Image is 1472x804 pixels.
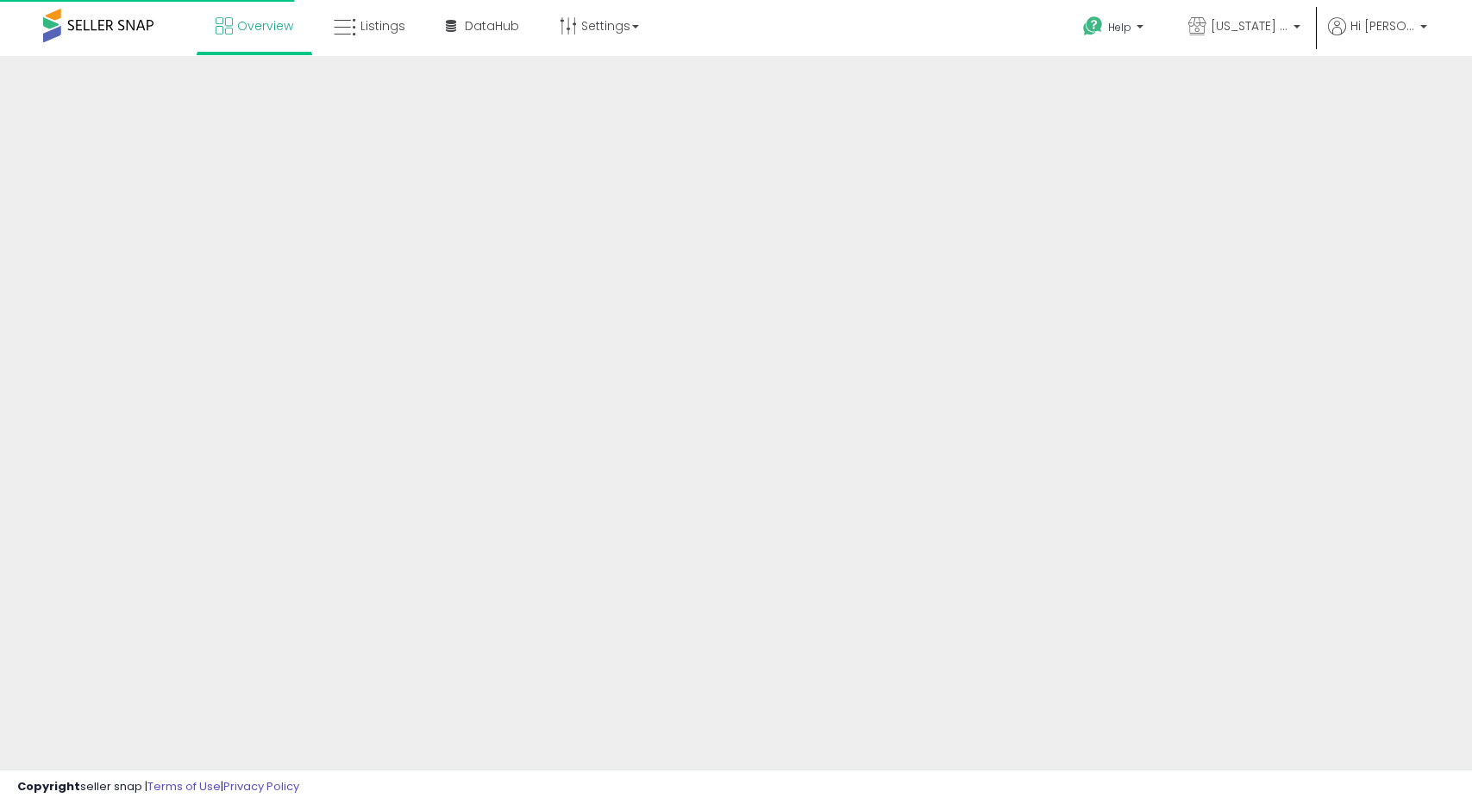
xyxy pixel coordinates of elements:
[237,17,293,35] span: Overview
[1211,17,1288,35] span: [US_STATE] PRIME RETAIL
[1069,3,1161,56] a: Help
[465,17,519,35] span: DataHub
[1350,17,1415,35] span: Hi [PERSON_NAME]
[1328,17,1427,56] a: Hi [PERSON_NAME]
[1108,20,1131,35] span: Help
[360,17,405,35] span: Listings
[1082,16,1104,37] i: Get Help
